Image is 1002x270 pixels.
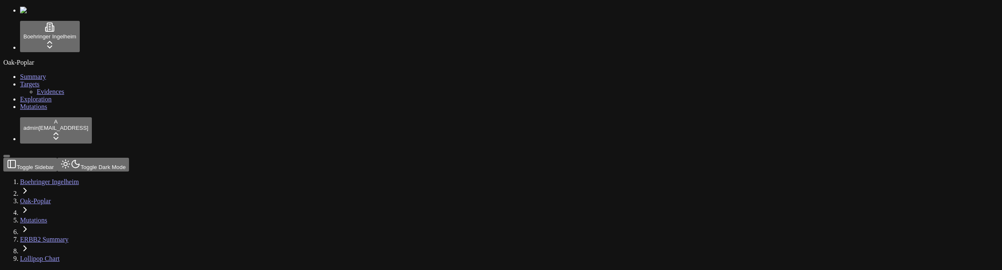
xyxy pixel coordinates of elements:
button: Toggle Dark Mode [57,158,129,172]
a: Targets [20,81,40,88]
a: ERBB2 Summary [20,236,68,243]
span: Toggle Sidebar [17,164,54,170]
a: Summary [20,73,46,80]
img: Numenos [20,7,52,14]
a: Evidences [37,88,64,95]
a: Mutations [20,103,47,110]
span: [EMAIL_ADDRESS] [38,125,88,131]
a: Mutations [20,217,47,224]
button: Toggle Sidebar [3,155,10,157]
span: Boehringer Ingelheim [23,33,76,40]
a: Oak-Poplar [20,197,51,204]
span: A [54,119,58,125]
a: Boehringer Ingelheim [20,178,79,185]
div: Oak-Poplar [3,59,999,66]
span: Toggle Dark Mode [81,164,126,170]
nav: breadcrumb [3,178,918,262]
button: Aadmin[EMAIL_ADDRESS] [20,117,92,144]
button: Toggle Sidebar [3,158,57,172]
a: Exploration [20,96,52,103]
span: admin [23,125,38,131]
a: Lollipop Chart [20,255,60,262]
button: Boehringer Ingelheim [20,21,80,52]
